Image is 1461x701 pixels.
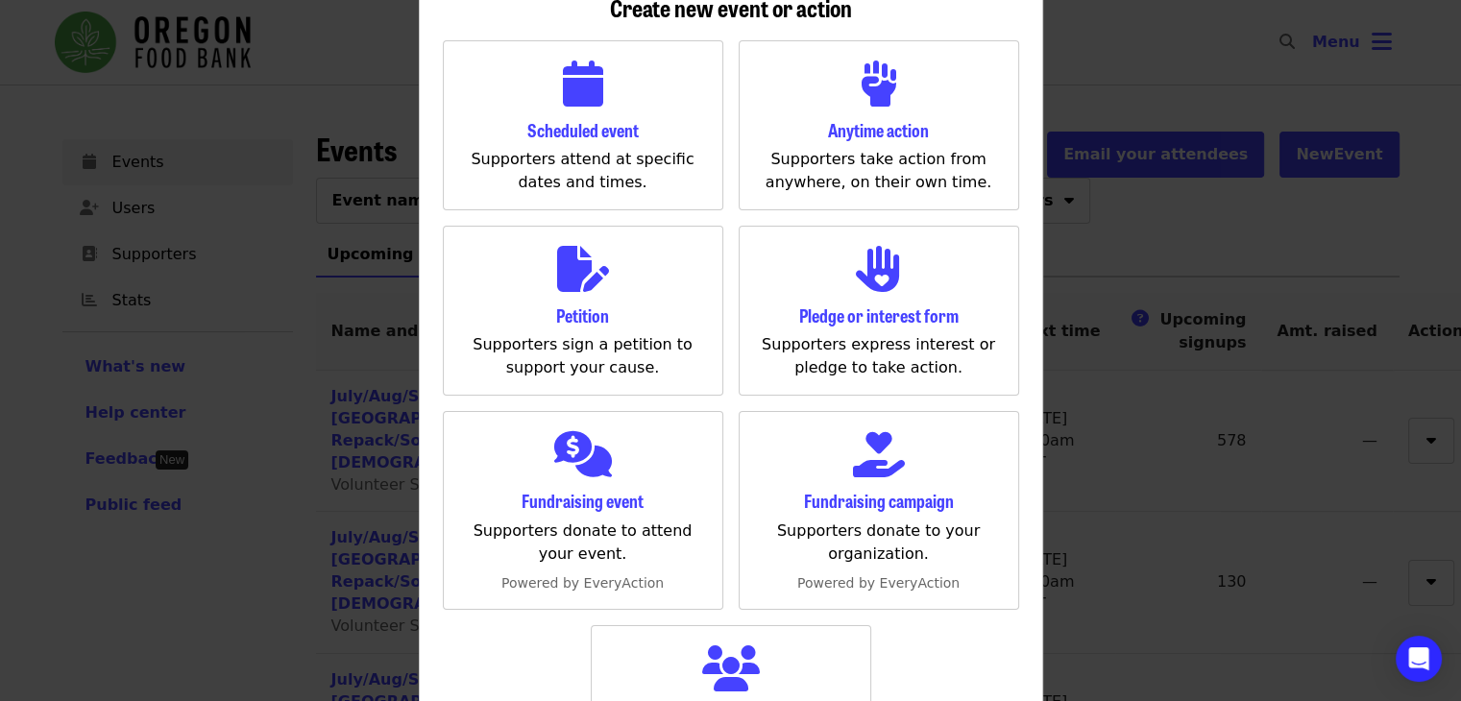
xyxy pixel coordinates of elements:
a: hand-holding-heart iconFundraising campaignSupporters donate to your organization.Powered by Ever... [739,411,1019,609]
span: Anytime action [828,117,929,142]
span: Supporters express interest or pledge to take action. [762,335,995,376]
i: file-edit icon [557,242,609,298]
span: Fundraising campaign [804,488,954,513]
i: calendar icon [563,57,603,112]
span: Supporters take action from anywhere, on their own time. [766,150,991,191]
span: EveryAction [501,575,664,591]
span: Supporters donate to your organization. [777,521,980,563]
span: Fundraising event [522,488,644,513]
a: comments-dollar iconFundraising eventSupporters donate to attend your event.Powered by EveryAction [443,411,723,609]
a: calendar iconScheduled eventSupporters attend at specific dates and times. [443,40,723,210]
i: hand-holding-heart icon [853,427,905,483]
span: Scheduled event [527,117,639,142]
i: comments-dollar icon [554,427,612,483]
span: Powered by [797,575,875,591]
span: Powered by [501,575,579,591]
a: fist-raised iconAnytime actionSupporters take action from anywhere, on their own time. [739,40,1019,210]
span: EveryAction [797,575,960,591]
i: users icon [702,641,760,697]
i: fist-raised icon [859,57,899,112]
div: Open Intercom Messenger [1396,636,1442,682]
span: Pledge or interest form [799,302,959,327]
i: hand-heart icon [856,242,902,298]
a: file-edit iconPetitionSupporters sign a petition to support your cause. [443,226,723,396]
span: Supporters attend at specific dates and times. [471,150,694,191]
span: Supporters sign a petition to support your cause. [473,335,693,376]
span: Petition [556,302,609,327]
a: hand-heart iconPledge or interest formSupporters express interest or pledge to take action. [739,226,1019,396]
span: Supporters donate to attend your event. [474,521,693,563]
